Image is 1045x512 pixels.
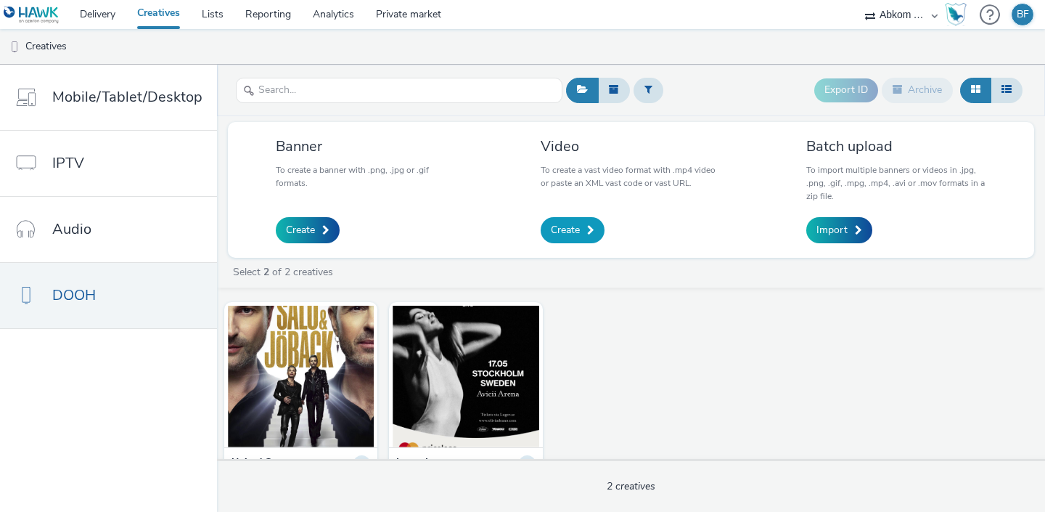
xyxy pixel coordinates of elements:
h3: Video [541,137,721,156]
p: To create a banner with .png, .jpg or .gif formats. [276,163,456,190]
span: Create [286,223,315,237]
h3: Batch upload [806,137,987,156]
span: Audio [52,219,91,240]
strong: United Stage [231,455,292,472]
a: Import [806,217,872,243]
span: Create [551,223,580,237]
img: Oliva Dean DOOH_9x16 visual [393,306,538,447]
a: Hawk Academy [945,3,972,26]
img: dooh [7,40,22,54]
input: Search... [236,78,562,103]
strong: Luger Inc [396,455,439,472]
strong: 2 [263,265,269,279]
span: 2 creatives [607,479,655,493]
div: BF [1017,4,1029,25]
p: To create a vast video format with .mp4 video or paste an XML vast code or vast URL. [541,163,721,190]
a: Select of 2 creatives [231,265,339,279]
button: Grid [960,78,991,102]
button: Archive [882,78,953,102]
h3: Banner [276,137,456,156]
span: IPTV [52,153,84,174]
button: Table [991,78,1023,102]
img: United stage Salo Jöback GBG visual [228,306,374,447]
span: Mobile/Tablet/Desktop [52,86,202,107]
a: Create [541,217,605,243]
span: Import [816,223,848,237]
img: undefined Logo [4,6,60,24]
button: Export ID [814,78,878,102]
span: DOOH [52,285,96,306]
img: Hawk Academy [945,3,967,26]
p: To import multiple banners or videos in .jpg, .png, .gif, .mpg, .mp4, .avi or .mov formats in a z... [806,163,987,203]
a: Create [276,217,340,243]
